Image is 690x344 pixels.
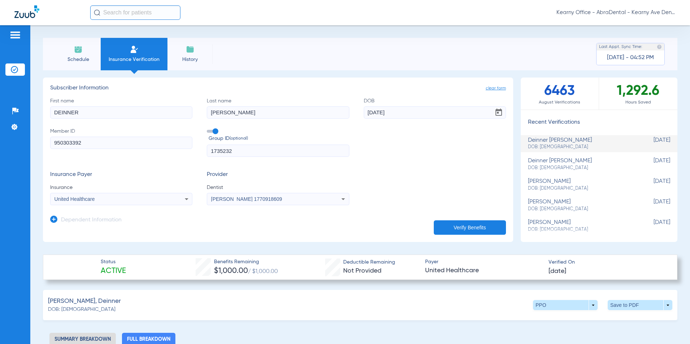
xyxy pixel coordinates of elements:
[50,128,192,157] label: Member ID
[130,45,139,54] img: Manual Insurance Verification
[521,78,599,110] div: 6463
[364,106,506,119] input: DOBOpen calendar
[14,5,39,18] img: Zuub Logo
[528,199,634,212] div: [PERSON_NAME]
[533,300,598,310] button: PPO
[207,184,349,191] span: Dentist
[211,196,282,202] span: [PERSON_NAME] 1770918609
[90,5,180,20] input: Search for patients
[425,266,542,275] span: United Healthcare
[214,258,278,266] span: Benefits Remaining
[492,105,506,120] button: Open calendar
[634,219,670,233] span: [DATE]
[50,184,192,191] span: Insurance
[343,268,381,274] span: Not Provided
[364,97,506,119] label: DOB
[94,9,100,16] img: Search Icon
[50,97,192,119] label: First name
[599,43,642,50] span: Last Appt. Sync Time:
[101,258,126,266] span: Status
[9,31,21,39] img: hamburger-icon
[528,206,634,212] span: DOB: [DEMOGRAPHIC_DATA]
[556,9,676,16] span: Kearny Office - AbraDental - Kearny Ave Dental, LLC - Kearny General
[106,56,162,63] span: Insurance Verification
[248,269,278,274] span: / $1,000.00
[607,54,654,61] span: [DATE] - 04:52 PM
[528,137,634,150] div: deinner [PERSON_NAME]
[599,99,677,106] span: Hours Saved
[528,219,634,233] div: [PERSON_NAME]
[50,171,192,178] h3: Insurance Payer
[528,165,634,171] span: DOB: [DEMOGRAPHIC_DATA]
[74,45,83,54] img: Schedule
[214,267,248,275] span: $1,000.00
[486,85,506,92] span: clear form
[207,171,349,178] h3: Provider
[101,266,126,276] span: Active
[634,158,670,171] span: [DATE]
[48,297,121,306] span: [PERSON_NAME], Deinner
[634,178,670,191] span: [DATE]
[61,217,122,224] h3: Dependent Information
[230,135,248,142] small: (optional)
[528,226,634,233] span: DOB: [DEMOGRAPHIC_DATA]
[50,137,192,149] input: Member ID
[425,258,542,266] span: Payer
[528,178,634,191] div: [PERSON_NAME]
[528,144,634,150] span: DOB: [DEMOGRAPHIC_DATA]
[599,78,677,110] div: 1,292.6
[549,259,666,266] span: Verified On
[54,196,95,202] span: United Healthcare
[434,220,506,235] button: Verify Benefits
[521,99,599,106] span: August Verifications
[634,137,670,150] span: [DATE]
[528,185,634,192] span: DOB: [DEMOGRAPHIC_DATA]
[654,309,690,344] iframe: Chat Widget
[48,306,115,313] span: DOB: [DEMOGRAPHIC_DATA]
[50,106,192,119] input: First name
[521,119,677,126] h3: Recent Verifications
[549,267,566,276] span: [DATE]
[634,199,670,212] span: [DATE]
[608,300,672,310] button: Save to PDF
[207,97,349,119] label: Last name
[50,85,506,92] h3: Subscriber Information
[61,56,95,63] span: Schedule
[173,56,207,63] span: History
[207,106,349,119] input: Last name
[186,45,195,54] img: History
[209,135,349,142] span: Group ID
[343,259,395,266] span: Deductible Remaining
[657,44,662,49] img: last sync help info
[528,158,634,171] div: deinner [PERSON_NAME]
